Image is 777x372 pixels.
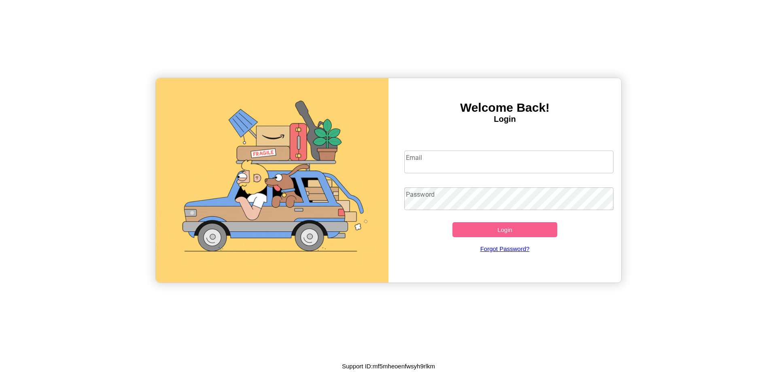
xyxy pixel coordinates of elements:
a: Forgot Password? [400,237,610,260]
p: Support ID: mf5mheoenfwsyh9rlkm [342,361,435,372]
h4: Login [388,115,621,124]
img: gif [156,78,388,283]
h3: Welcome Back! [388,101,621,115]
button: Login [452,222,557,237]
